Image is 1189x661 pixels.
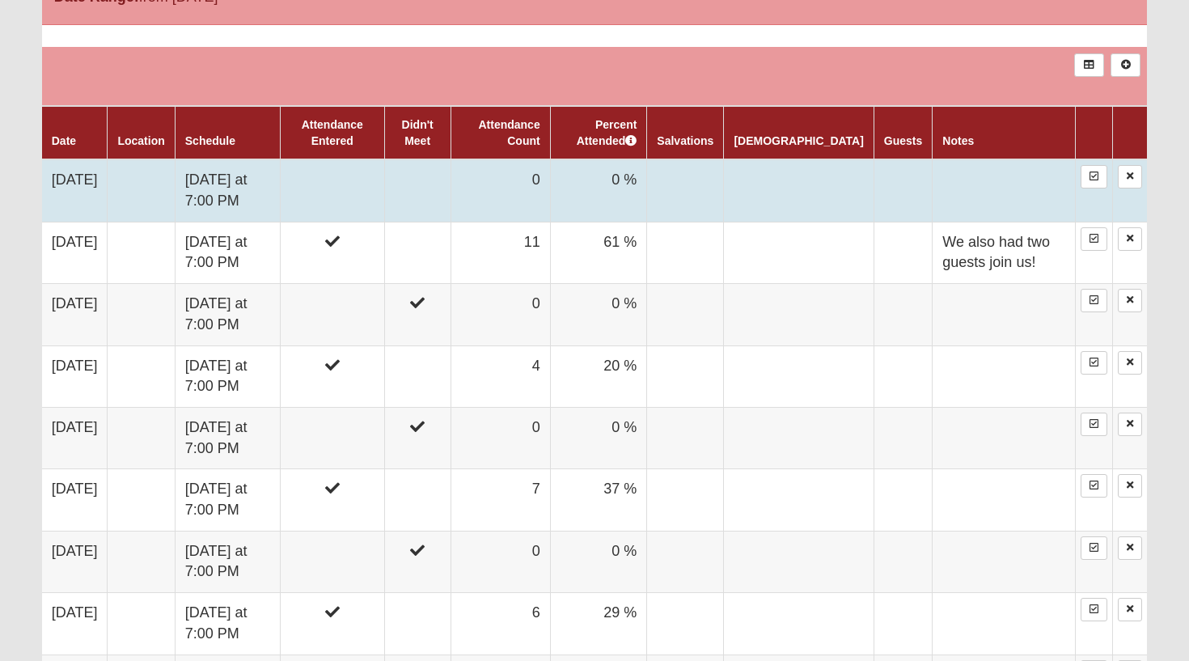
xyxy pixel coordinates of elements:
a: Didn't Meet [402,118,434,147]
td: [DATE] at 7:00 PM [175,159,280,222]
td: 0 [451,284,550,345]
td: [DATE] [42,593,108,655]
a: Delete [1118,474,1142,498]
a: Percent Attended [577,118,637,147]
td: [DATE] [42,407,108,468]
a: Enter Attendance [1081,474,1107,498]
td: 11 [451,222,550,283]
a: Enter Attendance [1081,227,1107,251]
td: [DATE] at 7:00 PM [175,531,280,592]
td: [DATE] at 7:00 PM [175,345,280,407]
td: [DATE] at 7:00 PM [175,469,280,531]
td: [DATE] [42,159,108,222]
a: Location [117,134,164,147]
td: 29 % [550,593,647,655]
th: [DEMOGRAPHIC_DATA] [724,106,874,159]
a: Enter Attendance [1081,598,1107,621]
td: 7 [451,469,550,531]
td: [DATE] [42,222,108,283]
td: [DATE] at 7:00 PM [175,284,280,345]
td: 0 [451,531,550,592]
a: Attendance Count [478,118,539,147]
th: Guests [874,106,932,159]
a: Enter Attendance [1081,536,1107,560]
a: Delete [1118,536,1142,560]
a: Alt+N [1111,53,1140,77]
a: Delete [1118,351,1142,375]
a: Enter Attendance [1081,413,1107,436]
a: Delete [1118,289,1142,312]
td: 20 % [550,345,647,407]
td: 0 % [550,407,647,468]
td: 37 % [550,469,647,531]
td: 61 % [550,222,647,283]
td: [DATE] at 7:00 PM [175,593,280,655]
th: Salvations [647,106,724,159]
td: 0 % [550,159,647,222]
td: 0 % [550,284,647,345]
a: Delete [1118,227,1142,251]
a: Enter Attendance [1081,351,1107,375]
td: [DATE] [42,345,108,407]
a: Delete [1118,165,1142,189]
a: Notes [942,134,974,147]
a: Delete [1118,598,1142,621]
a: Enter Attendance [1081,289,1107,312]
td: 0 [451,159,550,222]
td: We also had two guests join us! [933,222,1076,283]
td: [DATE] at 7:00 PM [175,407,280,468]
td: [DATE] [42,284,108,345]
td: [DATE] [42,469,108,531]
a: Export to Excel [1074,53,1104,77]
a: Schedule [185,134,235,147]
td: [DATE] [42,531,108,592]
a: Delete [1118,413,1142,436]
a: Attendance Entered [302,118,363,147]
a: Date [52,134,76,147]
td: 0 [451,407,550,468]
a: Enter Attendance [1081,165,1107,189]
td: 0 % [550,531,647,592]
td: 6 [451,593,550,655]
td: 4 [451,345,550,407]
td: [DATE] at 7:00 PM [175,222,280,283]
